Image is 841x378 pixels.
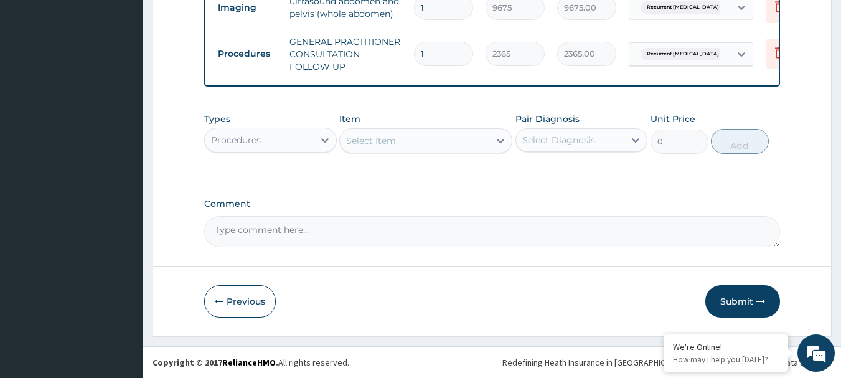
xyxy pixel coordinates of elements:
[6,248,237,292] textarea: Type your message and hit 'Enter'
[283,29,408,79] td: GENERAL PRACTITIONER CONSULTATION FOLLOW UP
[143,346,841,378] footer: All rights reserved.
[641,48,725,60] span: Recurrent [MEDICAL_DATA]
[204,285,276,318] button: Previous
[204,199,781,209] label: Comment
[502,356,832,369] div: Redefining Heath Insurance in [GEOGRAPHIC_DATA] using Telemedicine and Data Science!
[522,134,595,146] div: Select Diagnosis
[673,354,779,365] p: How may I help you today?
[222,357,276,368] a: RelianceHMO
[651,113,695,125] label: Unit Price
[65,70,209,86] div: Chat with us now
[153,357,278,368] strong: Copyright © 2017 .
[339,113,360,125] label: Item
[204,6,234,36] div: Minimize live chat window
[23,62,50,93] img: d_794563401_company_1708531726252_794563401
[72,111,172,237] span: We're online!
[204,114,230,125] label: Types
[705,285,780,318] button: Submit
[346,135,396,147] div: Select Item
[212,42,283,65] td: Procedures
[711,129,769,154] button: Add
[211,134,261,146] div: Procedures
[641,1,725,14] span: Recurrent [MEDICAL_DATA]
[515,113,580,125] label: Pair Diagnosis
[673,341,779,352] div: We're Online!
